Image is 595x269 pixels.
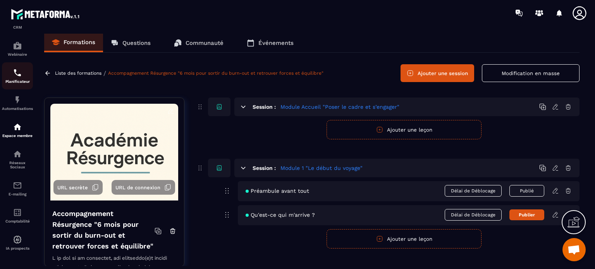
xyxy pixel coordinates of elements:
[13,68,22,77] img: scheduler
[2,62,33,89] a: schedulerschedulerPlanificateur
[509,185,544,197] button: Publié
[280,103,399,111] h5: Module Accueil "Poser le cadre et s’engager"
[50,104,178,200] img: background
[2,35,33,62] a: automationsautomationsWebinaire
[52,208,155,252] h4: Accompagnement Résurgence "6 mois pour sortir du burn-out et retrouver forces et équilibre"
[2,117,33,144] a: automationsautomationsEspace membre
[57,185,88,190] span: URL secrète
[401,64,474,82] button: Ajouter une session
[327,120,482,139] button: Ajouter une leçon
[445,185,502,197] span: Délai de Déblocage
[13,149,22,159] img: social-network
[112,180,175,195] button: URL de connexion
[2,161,33,169] p: Réseaux Sociaux
[13,235,22,244] img: automations
[103,70,106,77] span: /
[2,79,33,84] p: Planificateur
[482,64,580,82] button: Modification en masse
[11,7,81,21] img: logo
[55,70,101,76] a: Liste des formations
[562,238,586,261] div: Ouvrir le chat
[13,95,22,105] img: automations
[2,106,33,111] p: Automatisations
[103,34,158,52] a: Questions
[13,208,22,217] img: accountant
[108,70,323,76] a: Accompagnement Résurgence "6 mois pour sortir du burn-out et retrouver forces et équilibre"
[166,34,231,52] a: Communauté
[2,246,33,250] p: IA prospects
[253,104,276,110] h6: Session :
[327,229,482,248] button: Ajouter une leçon
[44,34,103,52] a: Formations
[2,25,33,29] p: CRM
[2,52,33,57] p: Webinaire
[2,219,33,223] p: Comptabilité
[13,181,22,190] img: email
[13,122,22,132] img: automations
[186,39,224,46] p: Communauté
[13,41,22,50] img: automations
[2,192,33,196] p: E-mailing
[246,188,309,194] span: Préambule avant tout
[122,39,151,46] p: Questions
[2,89,33,117] a: automationsautomationsAutomatisations
[2,144,33,175] a: social-networksocial-networkRéseaux Sociaux
[2,134,33,138] p: Espace membre
[53,180,103,195] button: URL secrète
[509,209,544,220] button: Publier
[246,212,315,218] span: Qu'est-ce qui m'arrive ?
[239,34,301,52] a: Événements
[115,185,160,190] span: URL de connexion
[2,202,33,229] a: accountantaccountantComptabilité
[253,165,276,171] h6: Session :
[445,209,502,221] span: Délai de Déblocage
[64,39,95,46] p: Formations
[280,164,363,172] h5: Module 1 "Le début du voyage"
[2,175,33,202] a: emailemailE-mailing
[258,39,294,46] p: Événements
